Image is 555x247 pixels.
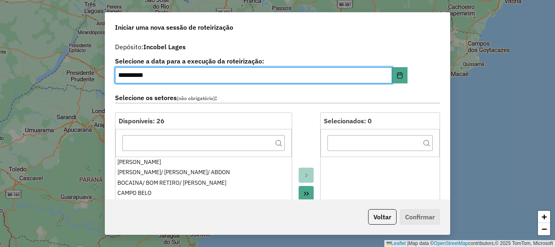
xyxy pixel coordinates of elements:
label: Selecione os setores : [115,93,440,104]
span: (não obrigatório) [177,95,215,101]
div: CAMPO BELO [117,189,290,197]
a: Leaflet [386,240,406,246]
span: + [542,212,547,222]
label: Selecione a data para a execução da roteirização: [115,56,408,66]
strong: Incobel Lages [143,43,186,51]
div: Selecionados: 0 [324,116,436,126]
a: Zoom in [538,211,550,223]
div: Depósito: [115,42,440,52]
div: Map data © contributors,© 2025 TomTom, Microsoft [384,240,555,247]
button: Move All to Target [299,186,314,201]
button: Voltar [368,209,397,225]
div: BOCAINA/ BOM RETIRO/ [PERSON_NAME] [117,179,290,187]
span: | [407,240,408,246]
div: [PERSON_NAME] [117,158,290,166]
span: − [542,224,547,234]
a: Zoom out [538,223,550,235]
div: [PERSON_NAME]/ [PERSON_NAME]/ ABDON [117,168,290,177]
div: CAMPO BELO/ [GEOGRAPHIC_DATA] [117,199,290,208]
button: Choose Date [392,67,408,83]
a: OpenStreetMap [434,240,468,246]
div: Disponíveis: 26 [119,116,288,126]
span: Iniciar uma nova sessão de roteirização [115,22,233,32]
